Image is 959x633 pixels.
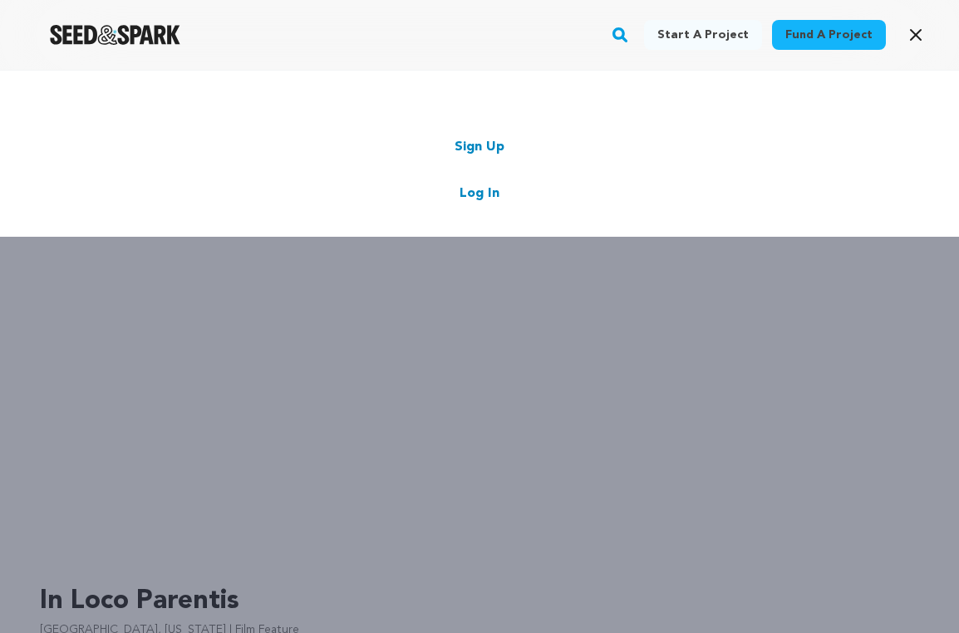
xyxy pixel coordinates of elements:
img: Seed&Spark Logo Dark Mode [50,25,180,45]
a: Log In [460,184,499,204]
a: Start a project [644,20,762,50]
a: Sign Up [455,137,504,157]
a: Fund a project [772,20,886,50]
a: Seed&Spark Homepage [50,25,180,45]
